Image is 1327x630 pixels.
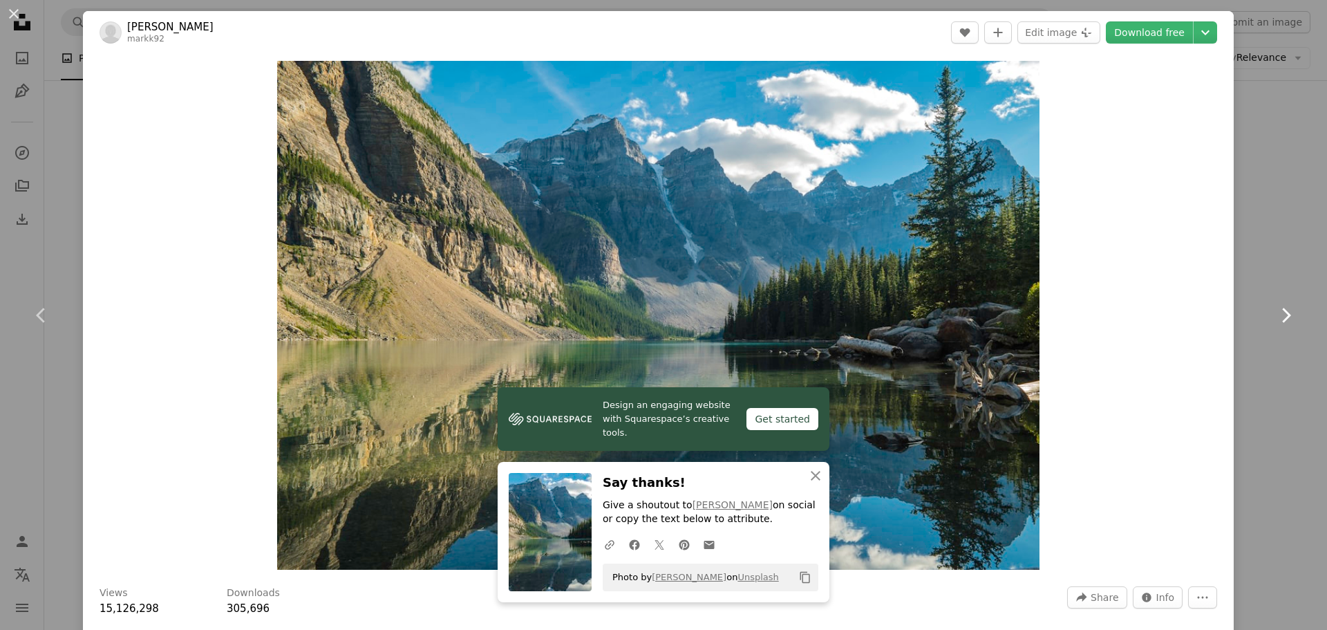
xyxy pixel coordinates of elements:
span: Info [1156,587,1175,608]
a: markk92 [127,34,164,44]
button: Choose download size [1194,21,1217,44]
a: Share over email [697,530,722,558]
button: Share this image [1067,586,1127,609]
span: Photo by on [605,566,779,589]
a: Unsplash [737,572,778,582]
a: [PERSON_NAME] [693,499,773,510]
button: Stats about this image [1133,586,1183,609]
button: More Actions [1188,586,1217,609]
a: Share on Pinterest [672,530,697,558]
span: 15,126,298 [100,602,159,615]
h3: Views [100,586,128,600]
h3: Downloads [227,586,280,600]
p: Give a shoutout to on social or copy the text below to attribute. [603,499,818,526]
a: Download free [1106,21,1193,44]
button: Copy to clipboard [793,566,817,589]
img: Go to Mark Koch's profile [100,21,122,44]
img: file-1606177908946-d1eed1cbe4f5image [509,409,592,429]
span: Share [1091,587,1118,608]
a: Next [1244,249,1327,382]
button: Like [951,21,979,44]
span: Design an engaging website with Squarespace’s creative tools. [603,398,735,440]
button: Add to Collection [984,21,1012,44]
a: Share on Facebook [622,530,647,558]
button: Zoom in on this image [277,61,1040,570]
span: 305,696 [227,602,270,615]
a: Share on Twitter [647,530,672,558]
a: Design an engaging website with Squarespace’s creative tools.Get started [498,387,829,451]
img: river near mountains [277,61,1040,570]
div: Get started [746,408,818,430]
a: [PERSON_NAME] [652,572,726,582]
a: [PERSON_NAME] [127,20,214,34]
h3: Say thanks! [603,473,818,493]
button: Edit image [1017,21,1100,44]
